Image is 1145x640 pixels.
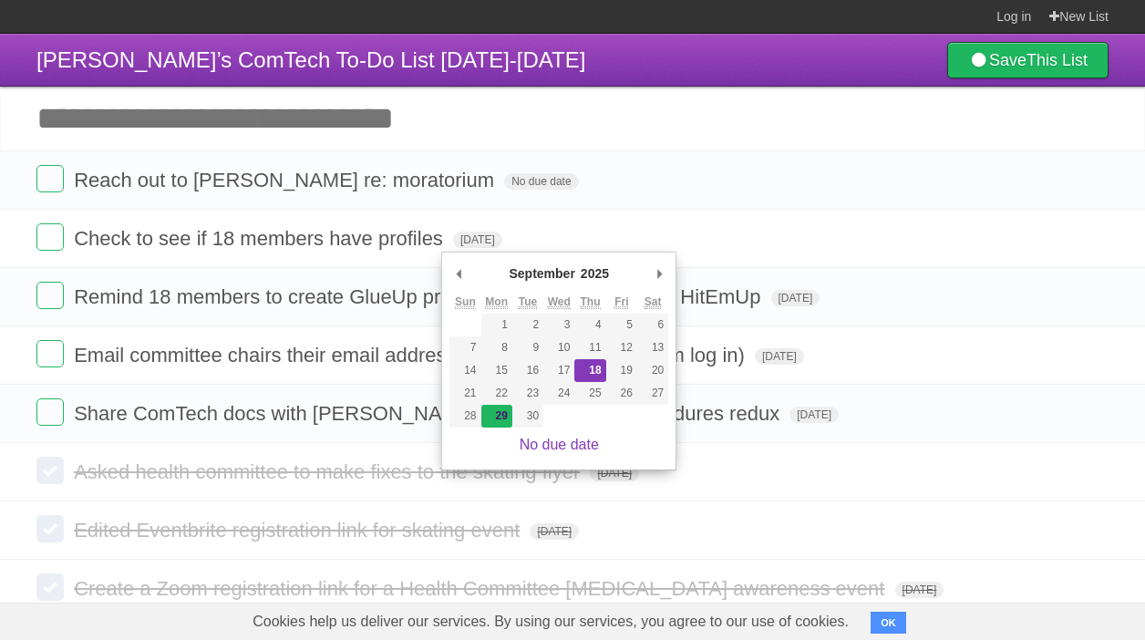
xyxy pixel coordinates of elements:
[512,336,543,359] button: 9
[74,285,765,308] span: Remind 18 members to create GlueUp profiles B4 paying dues; use HitEmUp
[481,405,512,428] button: 29
[520,437,599,452] a: No due date
[512,405,543,428] button: 30
[36,515,64,542] label: Done
[645,295,662,309] abbr: Saturday
[581,295,601,309] abbr: Thursday
[449,405,480,428] button: 28
[606,314,637,336] button: 5
[481,336,512,359] button: 8
[543,359,574,382] button: 17
[512,382,543,405] button: 23
[74,402,784,425] span: Share ComTech docs with [PERSON_NAME] for policies and procedures redux
[36,223,64,251] label: Done
[449,382,480,405] button: 21
[36,457,64,484] label: Done
[637,382,668,405] button: 27
[947,42,1109,78] a: SaveThis List
[455,295,476,309] abbr: Sunday
[504,173,578,190] span: No due date
[771,290,820,306] span: [DATE]
[606,336,637,359] button: 12
[481,359,512,382] button: 15
[755,348,804,365] span: [DATE]
[74,227,448,250] span: Check to see if 18 members have profiles
[789,407,839,423] span: [DATE]
[578,260,612,287] div: 2025
[650,260,668,287] button: Next Month
[449,336,480,359] button: 7
[36,165,64,192] label: Done
[74,169,499,191] span: Reach out to [PERSON_NAME] re: moratorium
[481,382,512,405] button: 22
[481,314,512,336] button: 1
[453,232,502,248] span: [DATE]
[1026,51,1088,69] b: This List
[530,523,579,540] span: [DATE]
[871,612,906,634] button: OK
[36,47,585,72] span: [PERSON_NAME]’s ComTech To-Do List [DATE]-[DATE]
[74,519,524,542] span: Edited Eventbrite registration link for skating event
[74,577,889,600] span: Create a Zoom registration link for a Health Committee [MEDICAL_DATA] awareness event
[548,295,571,309] abbr: Wednesday
[543,314,574,336] button: 3
[606,382,637,405] button: 26
[512,359,543,382] button: 16
[449,260,468,287] button: Previous Month
[543,336,574,359] button: 10
[36,282,64,309] label: Done
[36,340,64,367] label: Done
[590,465,639,481] span: [DATE]
[574,336,605,359] button: 11
[449,359,480,382] button: 14
[574,359,605,382] button: 18
[74,460,584,483] span: Asked health committee to make fixes to the skating flyer
[507,260,578,287] div: September
[74,344,749,366] span: Email committee chairs their email addresses (and offer to help them log in)
[519,295,537,309] abbr: Tuesday
[606,359,637,382] button: 19
[485,295,508,309] abbr: Monday
[234,604,867,640] span: Cookies help us deliver our services. By using our services, you agree to our use of cookies.
[543,382,574,405] button: 24
[574,314,605,336] button: 4
[36,398,64,426] label: Done
[574,382,605,405] button: 25
[895,582,944,598] span: [DATE]
[637,336,668,359] button: 13
[512,314,543,336] button: 2
[637,359,668,382] button: 20
[637,314,668,336] button: 6
[614,295,628,309] abbr: Friday
[36,573,64,601] label: Done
